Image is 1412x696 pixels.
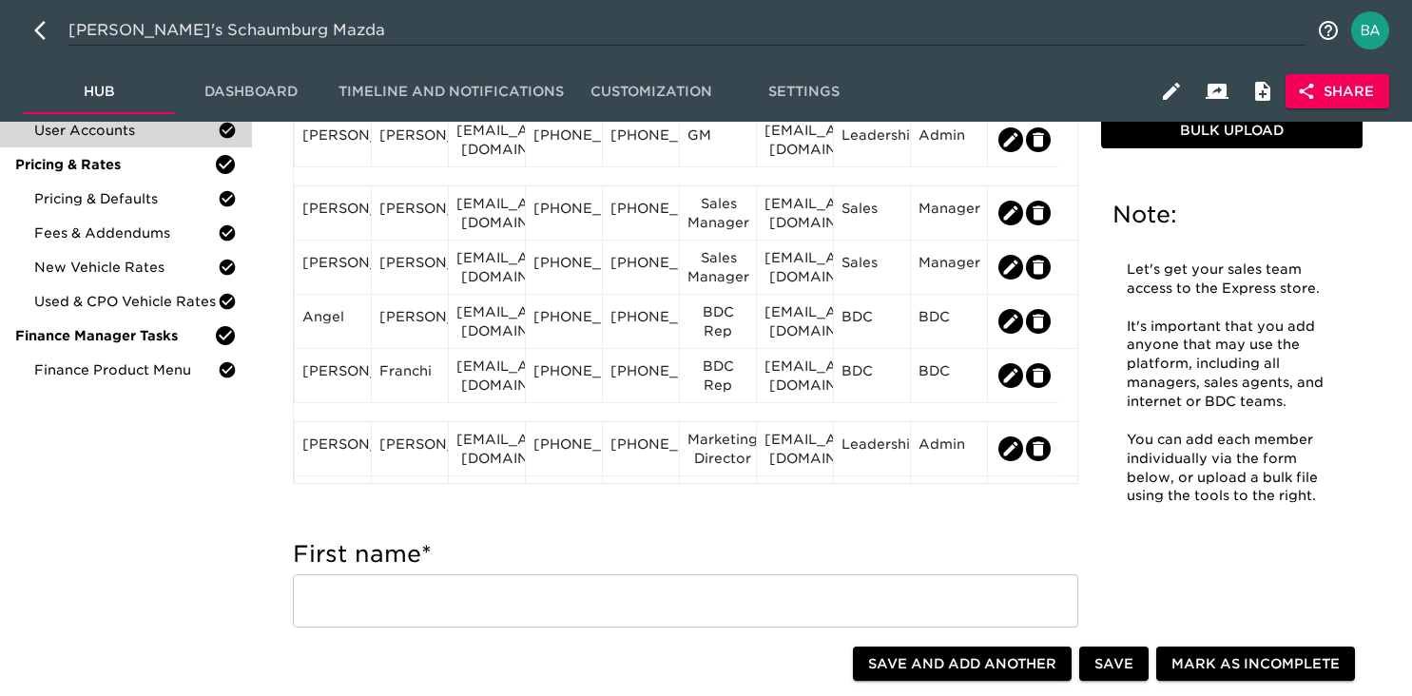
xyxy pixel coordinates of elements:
[1240,68,1286,114] button: Internal Notes and Comments
[853,647,1072,682] button: Save and Add Another
[1127,261,1337,299] p: Let's get your sales team access to the Express store.
[34,189,218,208] span: Pricing & Defaults
[1079,647,1149,682] button: Save
[1306,8,1351,53] button: notifications
[533,307,594,336] div: [PHONE_NUMBER]
[998,309,1023,334] button: edit
[687,126,748,154] div: GM
[919,126,979,154] div: Admin
[1194,68,1240,114] button: Client View
[919,253,979,281] div: Manager
[456,248,517,286] div: [EMAIL_ADDRESS][DOMAIN_NAME]
[687,430,748,468] div: Marketing Director
[34,80,164,104] span: Hub
[610,435,671,463] div: [PHONE_NUMBER]
[379,126,440,154] div: [PERSON_NAME]
[998,201,1023,225] button: edit
[919,199,979,227] div: Manager
[610,307,671,336] div: [PHONE_NUMBER]
[1026,363,1051,388] button: edit
[919,361,979,390] div: BDC
[1149,68,1194,114] button: Edit Hub
[379,435,440,463] div: [PERSON_NAME]
[841,199,902,227] div: Sales
[998,255,1023,280] button: edit
[919,435,979,463] div: Admin
[1109,120,1355,144] span: Bulk Upload
[379,253,440,281] div: [PERSON_NAME]
[764,430,825,468] div: [EMAIL_ADDRESS][DOMAIN_NAME]
[764,357,825,395] div: [EMAIL_ADDRESS][DOMAIN_NAME]
[998,436,1023,461] button: edit
[34,360,218,379] span: Finance Product Menu
[1171,652,1340,676] span: Mark as Incomplete
[302,253,363,281] div: [PERSON_NAME]
[186,80,316,104] span: Dashboard
[34,292,218,311] span: Used & CPO Vehicle Rates
[379,199,440,227] div: [PERSON_NAME]
[302,307,363,336] div: Angel
[610,253,671,281] div: [PHONE_NUMBER]
[302,199,363,227] div: [PERSON_NAME]
[1156,647,1355,682] button: Mark as Incomplete
[764,194,825,232] div: [EMAIL_ADDRESS][DOMAIN_NAME]
[687,302,748,340] div: BDC Rep
[841,361,902,390] div: BDC
[764,248,825,286] div: [EMAIL_ADDRESS][DOMAIN_NAME]
[293,539,1078,570] h5: First name
[739,80,868,104] span: Settings
[1094,652,1133,676] span: Save
[998,363,1023,388] button: edit
[841,435,902,463] div: Leadership
[34,258,218,277] span: New Vehicle Rates
[610,361,671,390] div: [PHONE_NUMBER]
[1026,309,1051,334] button: edit
[302,361,363,390] div: [PERSON_NAME]
[868,652,1056,676] span: Save and Add Another
[764,121,825,159] div: [EMAIL_ADDRESS][DOMAIN_NAME]
[533,126,594,154] div: [PHONE_NUMBER]
[456,302,517,340] div: [EMAIL_ADDRESS][DOMAIN_NAME]
[1127,318,1337,412] p: It's important that you add anyone that may use the platform, including all managers, sales agent...
[379,361,440,390] div: Franchi
[919,307,979,336] div: BDC
[456,357,517,395] div: [EMAIL_ADDRESS][DOMAIN_NAME]
[533,361,594,390] div: [PHONE_NUMBER]
[587,80,716,104] span: Customization
[687,194,748,232] div: Sales Manager
[1026,201,1051,225] button: edit
[533,199,594,227] div: [PHONE_NUMBER]
[687,248,748,286] div: Sales Manager
[1026,127,1051,152] button: edit
[15,326,214,345] span: Finance Manager Tasks
[34,223,218,242] span: Fees & Addendums
[1101,114,1363,149] button: Bulk Upload
[456,194,517,232] div: [EMAIL_ADDRESS][DOMAIN_NAME]
[1351,11,1389,49] img: Profile
[15,155,214,174] span: Pricing & Rates
[456,121,517,159] div: [EMAIL_ADDRESS][DOMAIN_NAME]
[533,253,594,281] div: [PHONE_NUMBER]
[533,435,594,463] div: [PHONE_NUMBER]
[302,435,363,463] div: [PERSON_NAME]
[1112,200,1351,230] h5: Note:
[841,253,902,281] div: Sales
[998,127,1023,152] button: edit
[34,121,218,140] span: User Accounts
[841,126,902,154] div: Leadership
[1026,436,1051,461] button: edit
[1301,80,1374,104] span: Share
[841,307,902,336] div: BDC
[610,126,671,154] div: [PHONE_NUMBER]
[379,307,440,336] div: [PERSON_NAME]
[1127,431,1337,507] p: You can add each member individually via the form below, or upload a bulk file using the tools to...
[1026,255,1051,280] button: edit
[302,126,363,154] div: [PERSON_NAME]
[687,357,748,395] div: BDC Rep
[338,80,564,104] span: Timeline and Notifications
[1286,74,1389,109] button: Share
[764,302,825,340] div: [EMAIL_ADDRESS][DOMAIN_NAME]
[456,430,517,468] div: [EMAIL_ADDRESS][DOMAIN_NAME]
[610,199,671,227] div: [PHONE_NUMBER]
